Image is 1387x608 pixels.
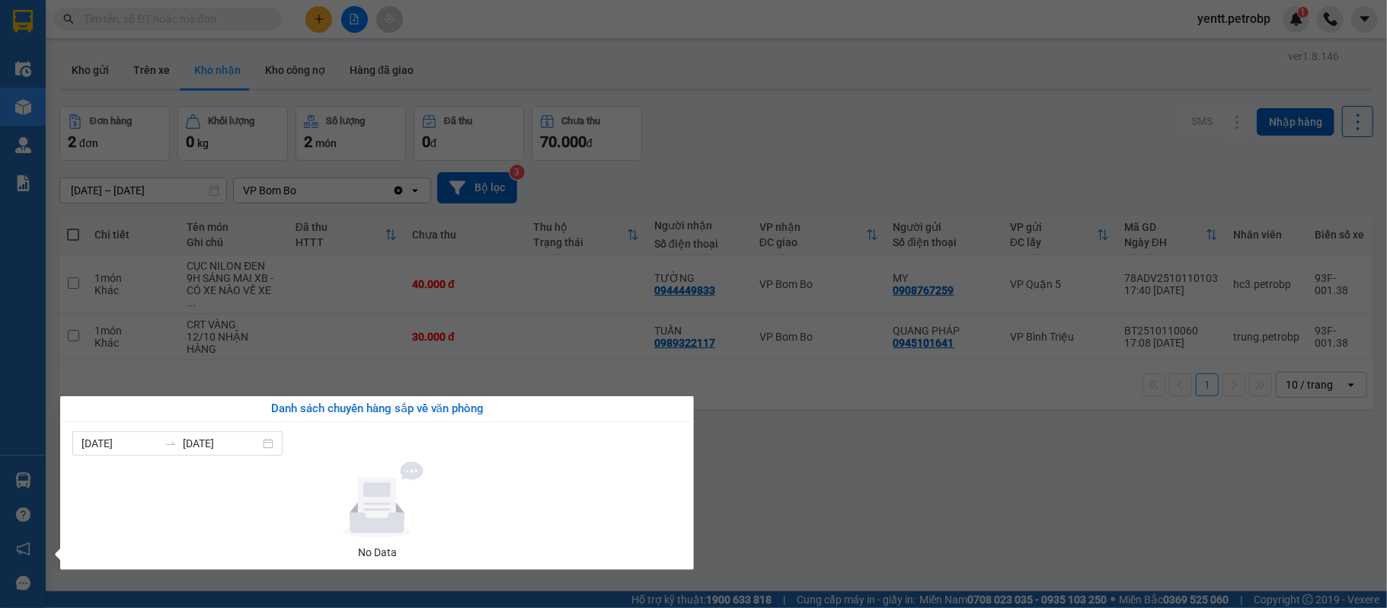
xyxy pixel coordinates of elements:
div: Danh sách chuyến hàng sắp về văn phòng [72,400,682,418]
div: No Data [78,544,676,561]
input: Từ ngày [81,435,158,452]
span: to [165,437,177,450]
input: Đến ngày [183,435,260,452]
span: swap-right [165,437,177,450]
